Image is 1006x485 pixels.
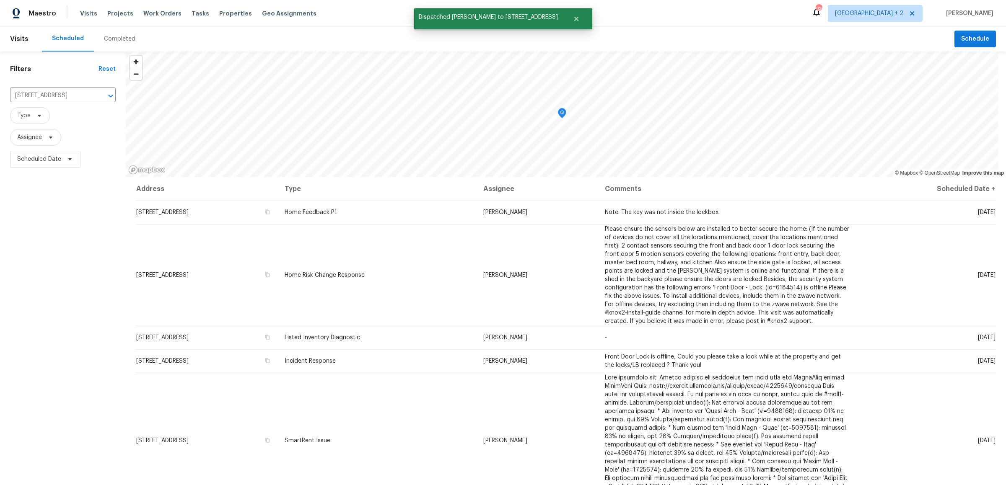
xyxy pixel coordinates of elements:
span: Listed Inventory Diagnostic [285,335,360,341]
div: Completed [104,35,135,43]
span: [STREET_ADDRESS] [136,272,189,278]
h1: Filters [10,65,99,73]
span: Scheduled Date [17,155,61,163]
span: Dispatched [PERSON_NAME] to [STREET_ADDRESS] [414,8,563,26]
button: Copy Address [264,436,271,444]
div: Map marker [558,108,566,121]
button: Open [105,90,117,102]
span: [PERSON_NAME] [483,358,527,364]
span: [DATE] [978,272,996,278]
button: Copy Address [264,271,271,279]
span: Assignee [17,133,42,142]
a: OpenStreetMap [919,170,960,176]
div: Scheduled [52,34,84,43]
span: Geo Assignments [262,9,316,18]
span: [PERSON_NAME] [943,9,993,18]
a: Mapbox homepage [128,165,165,175]
span: [STREET_ADDRESS] [136,335,189,341]
a: Improve this map [962,170,1004,176]
div: 196 [816,5,822,13]
button: Schedule [954,31,996,48]
span: Visits [10,30,29,48]
input: Search for an address... [10,89,92,102]
button: Copy Address [264,208,271,216]
span: [DATE] [978,335,996,341]
span: [DATE] [978,438,996,444]
button: Copy Address [264,333,271,341]
span: Work Orders [143,9,181,18]
th: Scheduled Date ↑ [856,177,996,201]
span: Incident Response [285,358,336,364]
span: Home Feedback P1 [285,209,337,215]
button: Zoom in [130,56,142,68]
span: Projects [107,9,133,18]
span: [DATE] [978,209,996,215]
span: [PERSON_NAME] [483,438,527,444]
th: Type [278,177,476,201]
span: Front Door Lock is offline, Could you please take a look while at the property and get the locks/... [605,354,841,368]
button: Zoom out [130,68,142,80]
span: [STREET_ADDRESS] [136,209,189,215]
a: Mapbox [895,170,918,176]
span: Properties [219,9,252,18]
div: Reset [99,65,116,73]
span: Note: The key was not inside the lockbox. [605,209,720,215]
th: Address [136,177,278,201]
span: SmartRent Issue [285,438,330,444]
span: Maestro [29,9,56,18]
span: - [605,335,607,341]
span: Type [17,111,31,120]
span: Please ensure the sensors below are installed to better secure the home: (If the number of device... [605,226,849,324]
button: Close [563,10,590,27]
span: [STREET_ADDRESS] [136,358,189,364]
span: [GEOGRAPHIC_DATA] + 2 [835,9,903,18]
span: Tasks [192,10,209,16]
span: [STREET_ADDRESS] [136,438,189,444]
span: [DATE] [978,358,996,364]
canvas: Map [126,52,998,177]
span: Schedule [961,34,989,44]
span: [PERSON_NAME] [483,335,527,341]
button: Copy Address [264,357,271,364]
span: Home Risk Change Response [285,272,365,278]
span: Visits [80,9,97,18]
th: Comments [598,177,856,201]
